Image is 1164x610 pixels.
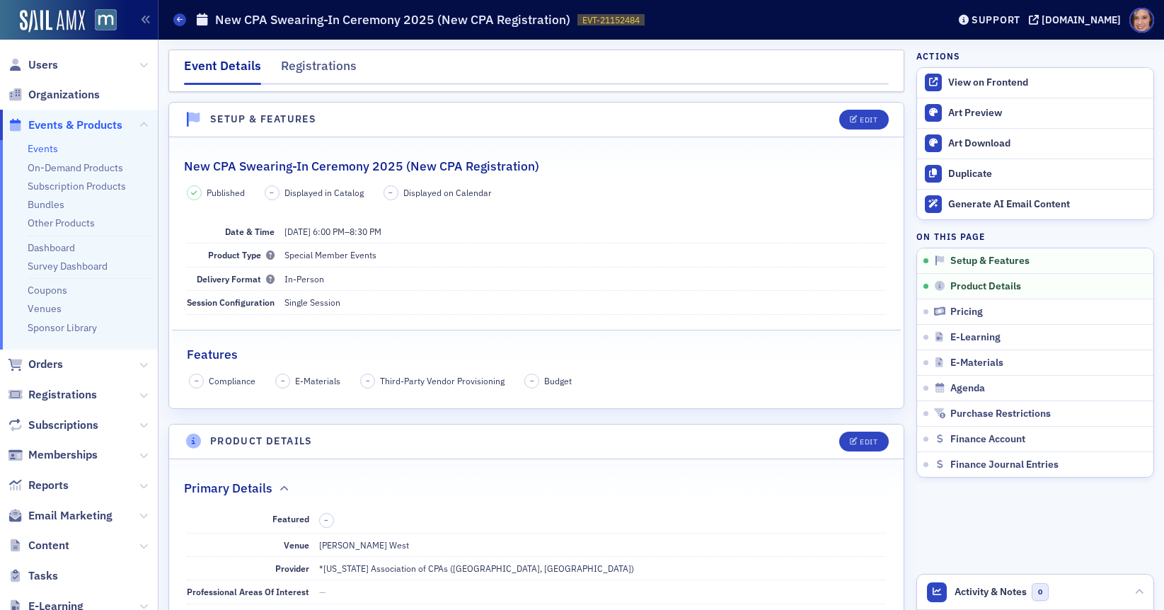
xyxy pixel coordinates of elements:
[8,387,97,403] a: Registrations
[284,186,364,199] span: Displayed in Catalog
[187,586,309,597] span: Professional Areas Of Interest
[950,382,985,395] span: Agenda
[366,376,370,386] span: –
[207,186,245,199] span: Published
[28,357,63,372] span: Orders
[284,539,309,551] span: Venue
[215,11,570,28] h1: New CPA Swearing-In Ceremony 2025 (New CPA Registration)
[950,280,1021,293] span: Product Details
[916,50,960,62] h4: Actions
[8,538,69,553] a: Content
[324,515,328,525] span: –
[28,57,58,73] span: Users
[916,230,1154,243] h4: On this page
[28,198,64,211] a: Bundles
[28,568,58,584] span: Tasks
[28,87,100,103] span: Organizations
[28,302,62,315] a: Venues
[860,116,877,124] div: Edit
[28,508,113,524] span: Email Marketing
[403,186,492,199] span: Displayed on Calendar
[544,374,572,387] span: Budget
[8,568,58,584] a: Tasks
[210,112,316,127] h4: Setup & Features
[1032,583,1049,601] span: 0
[28,180,126,192] a: Subscription Products
[950,306,983,318] span: Pricing
[270,188,274,197] span: –
[197,273,275,284] span: Delivery Format
[380,374,505,387] span: Third-Party Vendor Provisioning
[281,376,285,386] span: –
[319,563,634,574] span: *[US_STATE] Association of CPAs ([GEOGRAPHIC_DATA], [GEOGRAPHIC_DATA])
[917,189,1153,219] button: Generate AI Email Content
[28,217,95,229] a: Other Products
[28,447,98,463] span: Memberships
[948,198,1146,211] div: Generate AI Email Content
[225,226,275,237] span: Date & Time
[319,539,409,551] span: [PERSON_NAME] West
[28,241,75,254] a: Dashboard
[284,226,311,237] span: [DATE]
[184,57,261,85] div: Event Details
[95,9,117,31] img: SailAMX
[284,273,324,284] span: In-Person
[319,586,326,597] span: —
[195,376,199,386] span: –
[28,387,97,403] span: Registrations
[388,188,393,197] span: –
[284,226,381,237] span: –
[948,107,1146,120] div: Art Preview
[948,168,1146,180] div: Duplicate
[860,438,877,446] div: Edit
[8,87,100,103] a: Organizations
[839,110,888,130] button: Edit
[8,508,113,524] a: Email Marketing
[28,321,97,334] a: Sponsor Library
[972,13,1020,26] div: Support
[28,117,122,133] span: Events & Products
[28,260,108,272] a: Survey Dashboard
[210,434,313,449] h4: Product Details
[1029,15,1126,25] button: [DOMAIN_NAME]
[8,57,58,73] a: Users
[284,249,376,260] span: Special Member Events
[85,9,117,33] a: View Homepage
[8,418,98,433] a: Subscriptions
[948,76,1146,89] div: View on Frontend
[281,57,357,83] div: Registrations
[955,585,1027,599] span: Activity & Notes
[275,563,309,574] span: Provider
[208,249,275,260] span: Product Type
[8,447,98,463] a: Memberships
[917,159,1153,189] button: Duplicate
[8,117,122,133] a: Events & Products
[20,10,85,33] img: SailAMX
[28,418,98,433] span: Subscriptions
[950,433,1025,446] span: Finance Account
[950,459,1059,471] span: Finance Journal Entries
[917,128,1153,159] a: Art Download
[530,376,534,386] span: –
[184,157,539,175] h2: New CPA Swearing-In Ceremony 2025 (New CPA Registration)
[839,432,888,451] button: Edit
[350,226,381,237] time: 8:30 PM
[8,478,69,493] a: Reports
[28,478,69,493] span: Reports
[28,284,67,297] a: Coupons
[184,479,272,497] h2: Primary Details
[8,357,63,372] a: Orders
[948,137,1146,150] div: Art Download
[950,255,1030,267] span: Setup & Features
[582,14,640,26] span: EVT-21152484
[1042,13,1121,26] div: [DOMAIN_NAME]
[313,226,345,237] time: 6:00 PM
[209,374,255,387] span: Compliance
[950,331,1001,344] span: E-Learning
[950,408,1051,420] span: Purchase Restrictions
[187,345,238,364] h2: Features
[917,68,1153,98] a: View on Frontend
[272,513,309,524] span: Featured
[28,161,123,174] a: On-Demand Products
